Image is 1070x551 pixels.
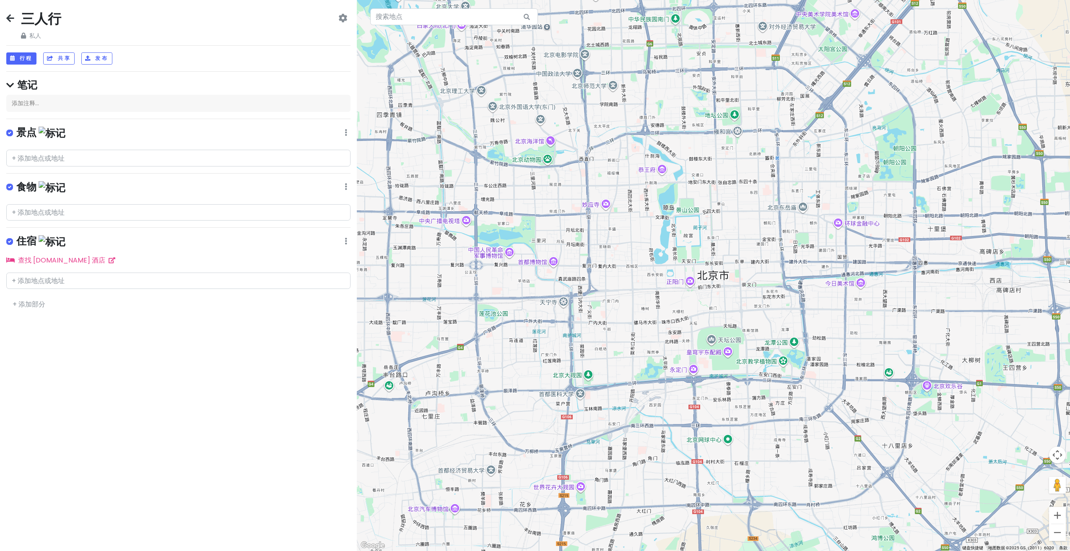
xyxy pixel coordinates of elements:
[1049,477,1066,494] button: 将街景小人拖到地图上以打开街景
[359,540,387,551] a: 在 Google 地图中打开此区域（会打开一个新窗口）
[39,235,65,248] img: 标记
[17,78,37,92] font: 笔记
[13,299,45,309] a: + 添加部分
[962,545,983,551] button: 键盘快捷键
[359,540,387,551] img: 谷歌
[6,150,351,166] input: + 添加地点或地址
[29,31,41,40] font: 私人
[16,180,36,194] font: 食物
[1049,524,1066,541] button: 缩小
[1059,546,1067,550] a: 条款（在新标签页中打开）
[18,255,105,265] font: 查找 [DOMAIN_NAME] 酒店
[6,204,351,221] input: + 添加地点或地址
[6,95,351,112] div: 添加注释...
[6,255,115,265] a: 查找 [DOMAIN_NAME] 酒店
[988,546,1054,550] span: 地图数据 ©2025 GS（2011）6020
[20,55,33,62] font: 行程
[6,273,351,289] input: + 添加地点或地址
[58,55,71,62] font: 共享
[95,55,108,62] font: 发布
[6,52,36,65] button: 行程
[21,10,61,28] h2: 三人行
[39,127,65,140] img: 标记
[16,234,36,248] font: 住宿
[1049,447,1066,463] button: 地图镜头控件
[39,181,65,194] img: 标记
[16,125,36,139] font: 景点
[370,8,538,25] input: 搜索地点
[81,52,112,65] button: 发布
[1049,507,1066,524] button: 放大
[43,52,75,65] button: 共享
